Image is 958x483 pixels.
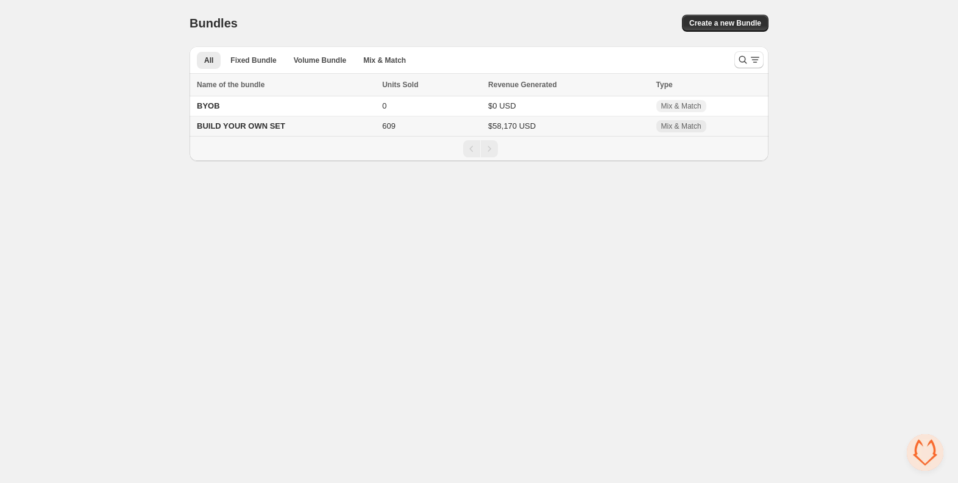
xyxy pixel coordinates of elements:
span: $58,170 USD [488,121,536,131]
span: $0 USD [488,101,516,110]
button: Units Sold [382,79,430,91]
span: BUILD YOUR OWN SET [197,121,285,131]
span: Mix & Match [661,121,701,131]
span: Volume Bundle [294,55,346,65]
span: 0 [382,101,386,110]
span: Mix & Match [363,55,406,65]
button: Create a new Bundle [682,15,768,32]
h1: Bundles [190,16,238,30]
a: Open chat [907,434,943,471]
div: Name of the bundle [197,79,375,91]
span: BYOB [197,101,220,110]
div: Type [656,79,761,91]
span: Units Sold [382,79,418,91]
span: Create a new Bundle [689,18,761,28]
span: All [204,55,213,65]
span: Fixed Bundle [230,55,276,65]
span: Mix & Match [661,101,701,111]
nav: Pagination [190,136,768,161]
span: 609 [382,121,396,131]
button: Revenue Generated [488,79,569,91]
span: Revenue Generated [488,79,557,91]
button: Search and filter results [734,51,764,68]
